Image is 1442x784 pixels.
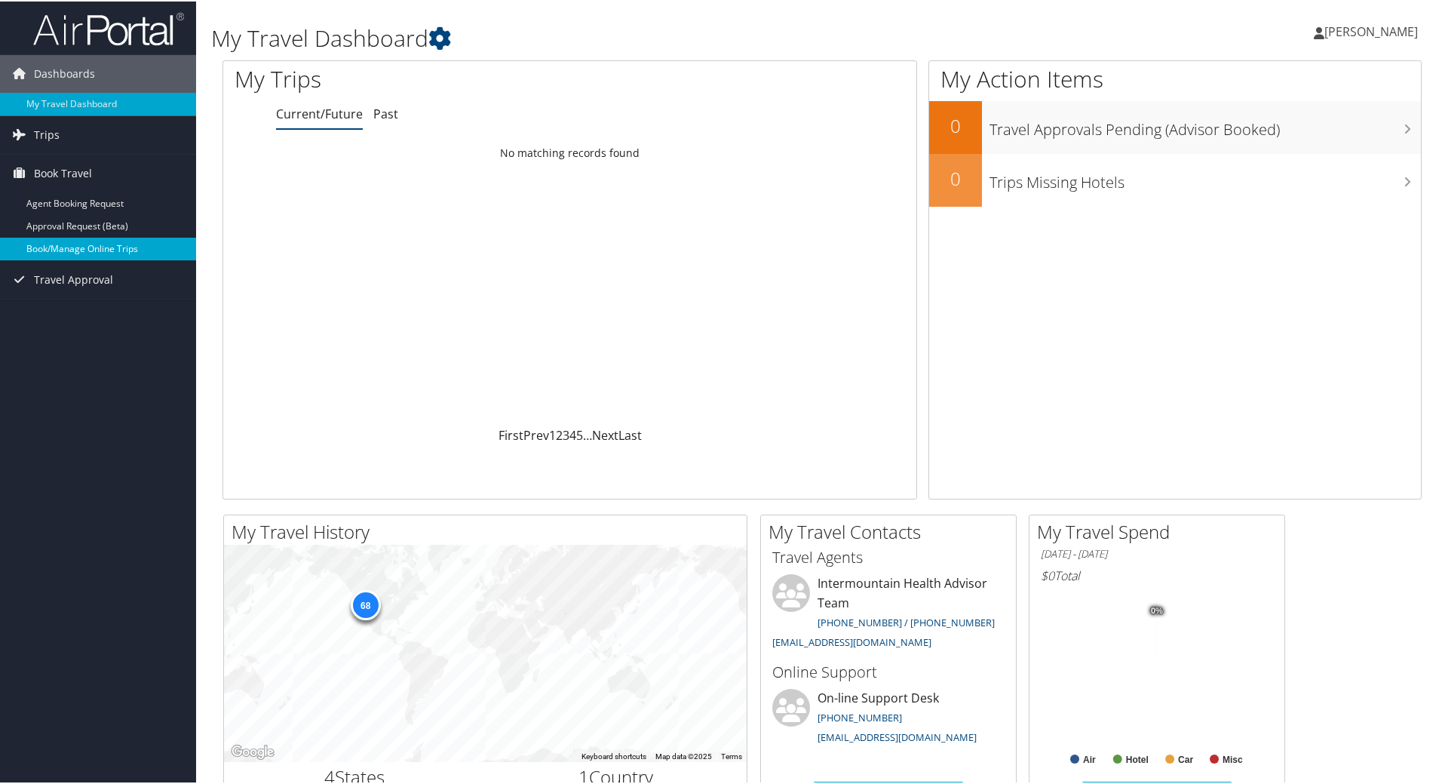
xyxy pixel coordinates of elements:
li: On-line Support Desk [765,687,1012,749]
button: Keyboard shortcuts [581,750,646,761]
text: Car [1178,753,1193,764]
h1: My Trips [235,62,616,94]
a: Next [592,426,618,442]
h2: My Travel Spend [1037,518,1284,543]
td: No matching records found [223,138,916,165]
h2: 0 [929,112,982,137]
a: 4 [569,426,576,442]
a: Past [373,104,398,121]
h1: My Action Items [929,62,1421,94]
a: 5 [576,426,583,442]
h2: My Travel History [232,518,747,543]
span: Travel Approval [34,260,113,297]
a: First [499,426,523,442]
span: … [583,426,592,442]
a: Last [618,426,642,442]
a: 0Travel Approvals Pending (Advisor Booked) [929,100,1421,152]
h6: [DATE] - [DATE] [1041,546,1273,560]
a: [EMAIL_ADDRESS][DOMAIN_NAME] [818,729,977,742]
a: 3 [563,426,569,442]
text: Hotel [1126,753,1149,764]
h3: Online Support [772,660,1005,681]
h2: My Travel Contacts [769,518,1016,543]
a: 2 [556,426,563,442]
a: Prev [523,426,549,442]
img: Google [228,741,278,761]
h3: Travel Approvals Pending (Advisor Booked) [989,110,1421,139]
h2: 0 [929,164,982,190]
span: Map data ©2025 [655,751,712,759]
a: 0Trips Missing Hotels [929,152,1421,205]
a: [PERSON_NAME] [1314,8,1433,53]
span: [PERSON_NAME] [1324,22,1418,38]
li: Intermountain Health Advisor Team [765,573,1012,653]
span: Book Travel [34,153,92,191]
text: Air [1083,753,1096,764]
div: 68 [350,589,380,619]
span: $0 [1041,566,1054,583]
a: [PHONE_NUMBER] [818,709,902,723]
a: 1 [549,426,556,442]
h6: Total [1041,566,1273,583]
h3: Travel Agents [772,546,1005,567]
text: Misc [1223,753,1243,764]
a: Terms (opens in new tab) [721,751,742,759]
a: Current/Future [276,104,363,121]
img: airportal-logo.png [33,10,184,45]
a: [PHONE_NUMBER] / [PHONE_NUMBER] [818,614,995,628]
h1: My Travel Dashboard [211,21,1026,53]
a: Open this area in Google Maps (opens a new window) [228,741,278,761]
h3: Trips Missing Hotels [989,163,1421,192]
span: Dashboards [34,54,95,91]
a: [EMAIL_ADDRESS][DOMAIN_NAME] [772,634,931,647]
tspan: 0% [1151,605,1163,614]
span: Trips [34,115,60,152]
